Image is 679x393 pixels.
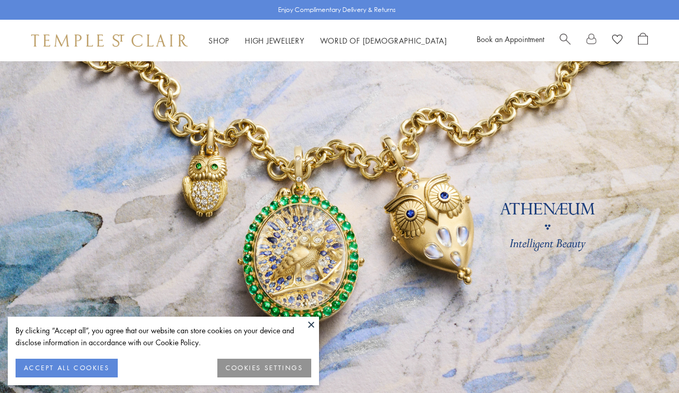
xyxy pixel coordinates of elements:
div: By clicking “Accept all”, you agree that our website can store cookies on your device and disclos... [16,324,311,348]
iframe: Gorgias live chat messenger [627,344,669,383]
button: COOKIES SETTINGS [217,359,311,377]
a: Open Shopping Bag [638,33,648,48]
a: Search [560,33,571,48]
a: Book an Appointment [477,34,544,44]
a: World of [DEMOGRAPHIC_DATA]World of [DEMOGRAPHIC_DATA] [320,35,447,46]
p: Enjoy Complimentary Delivery & Returns [278,5,396,15]
button: ACCEPT ALL COOKIES [16,359,118,377]
a: High JewelleryHigh Jewellery [245,35,304,46]
a: View Wishlist [612,33,622,48]
a: ShopShop [209,35,229,46]
nav: Main navigation [209,34,447,47]
img: Temple St. Clair [31,34,188,47]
